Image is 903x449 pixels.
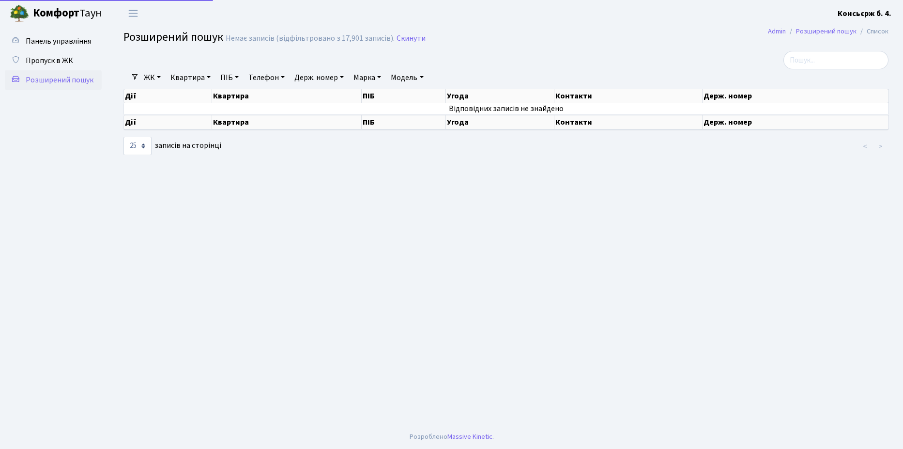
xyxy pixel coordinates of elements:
[124,115,212,129] th: Дії
[838,8,891,19] a: Консьєрж б. 4.
[212,115,362,129] th: Квартира
[5,32,102,51] a: Панель управління
[26,36,91,47] span: Панель управління
[216,69,243,86] a: ПІБ
[753,21,903,42] nav: breadcrumb
[5,51,102,70] a: Пропуск в ЖК
[123,137,221,155] label: записів на сторінці
[362,115,446,129] th: ПІБ
[397,34,426,43] a: Скинути
[26,75,93,85] span: Розширений пошук
[123,137,152,155] select: записів на сторінці
[410,432,494,442] div: Розроблено .
[140,69,165,86] a: ЖК
[10,4,29,23] img: logo.png
[446,89,554,103] th: Угода
[554,89,703,103] th: Контакти
[124,103,888,114] td: Відповідних записів не знайдено
[447,432,492,442] a: Massive Kinetic
[121,5,145,21] button: Переключити навігацію
[212,89,362,103] th: Квартира
[226,34,395,43] div: Немає записів (відфільтровано з 17,901 записів).
[857,26,888,37] li: Список
[783,51,888,69] input: Пошук...
[768,26,786,36] a: Admin
[123,29,223,46] span: Розширений пошук
[124,89,212,103] th: Дії
[796,26,857,36] a: Розширений пошук
[245,69,289,86] a: Телефон
[26,55,73,66] span: Пропуск в ЖК
[167,69,214,86] a: Квартира
[291,69,348,86] a: Держ. номер
[33,5,79,21] b: Комфорт
[350,69,385,86] a: Марка
[33,5,102,22] span: Таун
[446,115,554,129] th: Угода
[387,69,427,86] a: Модель
[703,89,888,103] th: Держ. номер
[5,70,102,90] a: Розширений пошук
[554,115,703,129] th: Контакти
[362,89,446,103] th: ПІБ
[703,115,888,129] th: Держ. номер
